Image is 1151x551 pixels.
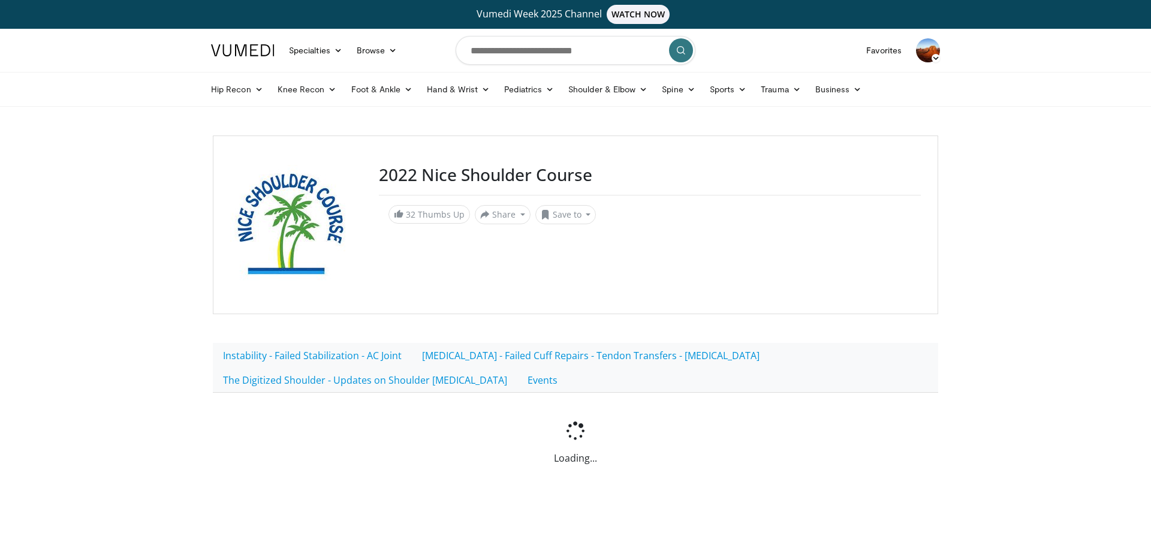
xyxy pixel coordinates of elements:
[282,38,349,62] a: Specialties
[412,343,770,368] a: [MEDICAL_DATA] - Failed Cuff Repairs - Tendon Transfers - [MEDICAL_DATA]
[475,205,531,224] button: Share
[517,368,568,393] a: Events
[213,343,412,368] a: Instability - Failed Stabilization - AC Joint
[754,77,808,101] a: Trauma
[349,38,405,62] a: Browse
[213,451,938,465] p: Loading...
[379,165,921,185] h3: 2022 Nice Shoulder Course
[456,36,695,65] input: Search topics, interventions
[859,38,909,62] a: Favorites
[213,368,517,393] a: The Digitized Shoulder - Updates on Shoulder [MEDICAL_DATA]
[655,77,702,101] a: Spine
[916,38,940,62] img: Avatar
[388,205,470,224] a: 32 Thumbs Up
[703,77,754,101] a: Sports
[344,77,420,101] a: Foot & Ankle
[607,5,670,24] span: WATCH NOW
[211,44,275,56] img: VuMedi Logo
[420,77,497,101] a: Hand & Wrist
[270,77,344,101] a: Knee Recon
[213,5,938,24] a: Vumedi Week 2025 ChannelWATCH NOW
[204,77,270,101] a: Hip Recon
[497,77,561,101] a: Pediatrics
[406,209,415,220] span: 32
[561,77,655,101] a: Shoulder & Elbow
[535,205,596,224] button: Save to
[808,77,869,101] a: Business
